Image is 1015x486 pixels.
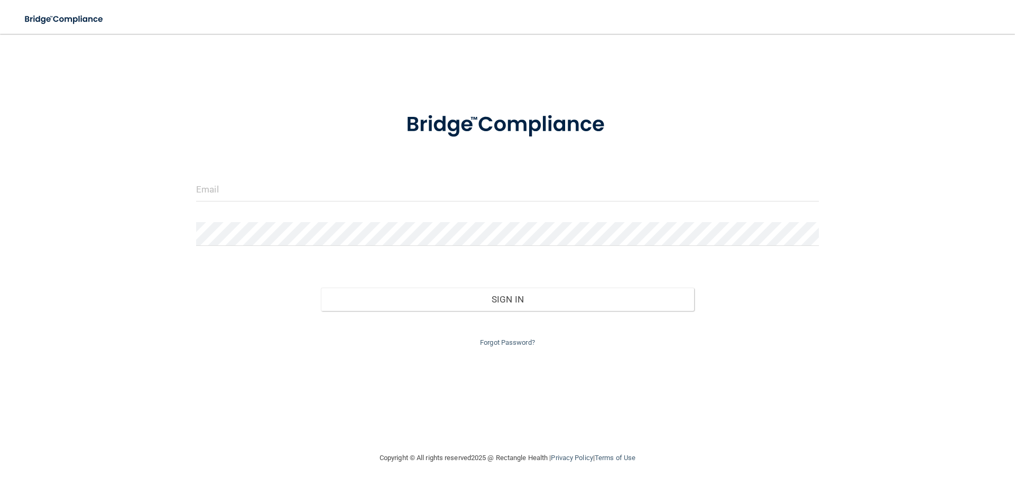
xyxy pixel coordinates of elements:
[384,97,631,152] img: bridge_compliance_login_screen.278c3ca4.svg
[16,8,113,30] img: bridge_compliance_login_screen.278c3ca4.svg
[315,441,700,475] div: Copyright © All rights reserved 2025 @ Rectangle Health | |
[595,454,635,462] a: Terms of Use
[480,338,535,346] a: Forgot Password?
[196,178,819,201] input: Email
[321,288,695,311] button: Sign In
[551,454,593,462] a: Privacy Policy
